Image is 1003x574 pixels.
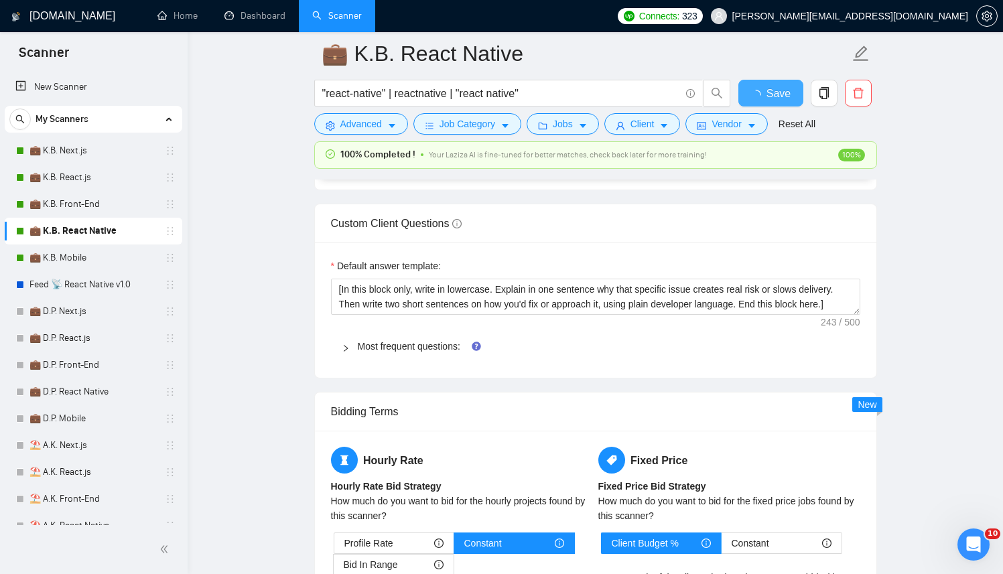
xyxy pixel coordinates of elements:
span: 100% Completed ! [340,147,415,162]
a: dashboardDashboard [224,10,285,21]
span: Job Category [440,117,495,131]
span: holder [165,306,176,317]
span: Connects: [639,9,679,23]
span: info-circle [686,89,695,98]
li: New Scanner [5,74,182,100]
button: copy [811,80,838,106]
img: upwork-logo.png [624,11,634,21]
a: 💼 K.B. Front-End [29,191,157,218]
a: 💼 K.B. Mobile [29,244,157,271]
span: info-circle [434,539,444,548]
a: Most frequent questions: [358,341,460,352]
span: holder [165,494,176,504]
button: userClientcaret-down [604,113,681,135]
button: idcardVendorcaret-down [685,113,767,135]
span: Save [766,85,791,102]
span: info-circle [434,560,444,569]
span: Advanced [340,117,382,131]
span: Jobs [553,117,573,131]
div: How much do you want to bid for the hourly projects found by this scanner? [331,494,593,523]
span: user [616,121,625,131]
a: 💼 D.P. React Native [29,378,157,405]
button: settingAdvancedcaret-down [314,113,408,135]
button: delete [845,80,872,106]
a: 💼 K.B. React.js [29,164,157,191]
a: homeHome [157,10,198,21]
span: 100% [838,149,865,161]
a: 💼 D.P. Next.js [29,298,157,325]
a: 💼 D.P. Front-End [29,352,157,378]
a: 💼 K.B. React Native [29,218,157,244]
span: holder [165,279,176,290]
span: info-circle [822,539,831,548]
a: Reset All [779,117,815,131]
span: Custom Client Questions [331,218,462,229]
span: 323 [682,9,697,23]
span: idcard [697,121,706,131]
a: ⛱️ A.K. React.js [29,459,157,486]
a: 💼 K.B. Next.js [29,137,157,164]
span: folder [538,121,547,131]
span: holder [165,172,176,183]
h5: Hourly Rate [331,447,593,474]
span: holder [165,440,176,451]
span: holder [165,386,176,397]
div: How much do you want to bid for the fixed price jobs found by this scanner? [598,494,860,523]
div: Tooltip anchor [470,340,482,352]
a: Feed 📡 React Native v1.0 [29,271,157,298]
h5: Fixed Price [598,447,860,474]
a: ⛱️ A.K. Next.js [29,432,157,459]
span: hourglass [331,447,358,474]
span: edit [852,45,870,62]
span: copy [811,87,837,99]
a: setting [976,11,998,21]
span: Constant [464,533,502,553]
span: caret-down [659,121,669,131]
button: folderJobscaret-down [527,113,599,135]
input: Search Freelance Jobs... [322,85,680,102]
span: check-circle [326,149,335,159]
input: Scanner name... [322,37,850,70]
a: 💼 D.P. Mobile [29,405,157,432]
span: caret-down [500,121,510,131]
a: 💼 D.P. React.js [29,325,157,352]
label: Default answer template: [331,259,441,273]
span: setting [326,121,335,131]
textarea: Default answer template: [331,279,860,315]
span: holder [165,360,176,370]
span: tag [598,447,625,474]
b: Fixed Price Bid Strategy [598,481,706,492]
span: caret-down [747,121,756,131]
span: setting [977,11,997,21]
span: New [858,399,876,410]
div: Most frequent questions: [331,331,860,362]
iframe: Intercom live chat [957,528,990,561]
button: Save [738,80,803,106]
a: searchScanner [312,10,362,21]
a: ⛱️ A.K. React Native [29,512,157,539]
button: search [704,80,730,106]
span: holder [165,333,176,344]
button: barsJob Categorycaret-down [413,113,521,135]
span: Constant [732,533,769,553]
button: search [9,109,31,130]
div: Bidding Terms [331,392,860,431]
span: bars [425,121,434,131]
span: search [704,87,730,99]
a: ⛱️ A.K. Front-End [29,486,157,512]
span: holder [165,467,176,478]
span: info-circle [701,539,711,548]
span: user [714,11,724,21]
span: caret-down [387,121,397,131]
span: Vendor [712,117,741,131]
span: double-left [159,543,173,556]
span: 10 [985,528,1000,539]
span: holder [165,413,176,424]
span: Your Laziza AI is fine-tuned for better matches, check back later for more training! [429,150,707,159]
a: New Scanner [15,74,172,100]
span: holder [165,199,176,210]
span: holder [165,520,176,531]
span: holder [165,145,176,156]
span: Client [630,117,655,131]
span: Profile Rate [344,533,393,553]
